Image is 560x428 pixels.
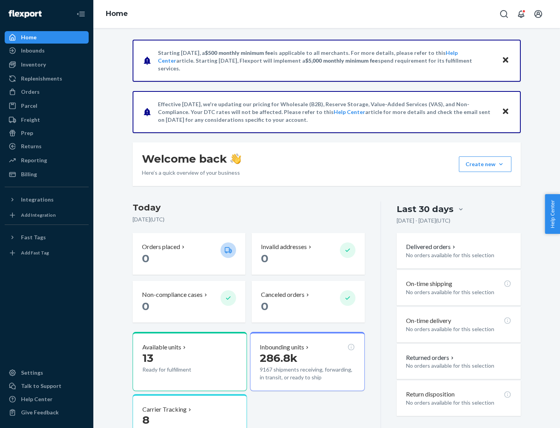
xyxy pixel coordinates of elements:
[142,300,149,313] span: 0
[21,129,33,137] div: Prep
[21,212,56,218] div: Add Integration
[142,252,149,265] span: 0
[21,170,37,178] div: Billing
[21,33,37,41] div: Home
[5,367,89,379] a: Settings
[158,100,494,124] p: Effective [DATE], we're updating our pricing for Wholesale (B2B), Reserve Storage, Value-Added Se...
[252,281,364,323] button: Canceled orders 0
[260,366,355,381] p: 9167 shipments receiving, forwarding, in transit, or ready to ship
[21,116,40,124] div: Freight
[21,369,43,377] div: Settings
[261,290,304,299] p: Canceled orders
[5,114,89,126] a: Freight
[5,44,89,57] a: Inbounds
[133,332,247,391] button: Available units13Ready for fulfillment
[250,332,364,391] button: Inbounding units286.8k9167 shipments receiving, forwarding, in transit, or ready to ship
[406,242,457,251] button: Delivered orders
[9,10,42,18] img: Flexport logo
[133,281,245,323] button: Non-compliance cases 0
[406,288,511,296] p: No orders available for this selection
[252,233,364,275] button: Invalid addresses 0
[5,209,89,221] a: Add Integration
[496,6,512,22] button: Open Search Box
[21,88,40,96] div: Orders
[406,316,451,325] p: On-time delivery
[5,140,89,153] a: Returns
[142,351,153,365] span: 13
[21,156,47,164] div: Reporting
[261,252,268,265] span: 0
[459,156,511,172] button: Create new
[305,57,378,64] span: $5,000 monthly minimum fee
[5,247,89,259] a: Add Fast Tag
[5,100,89,112] a: Parcel
[406,353,455,362] button: Returned orders
[500,55,511,66] button: Close
[21,142,42,150] div: Returns
[142,366,214,374] p: Ready for fulfillment
[5,193,89,206] button: Integrations
[5,168,89,181] a: Billing
[21,395,52,403] div: Help Center
[5,380,89,392] a: Talk to Support
[142,169,241,177] p: Here’s a quick overview of your business
[142,413,149,426] span: 8
[260,343,304,352] p: Inbounding units
[73,6,89,22] button: Close Navigation
[21,61,46,68] div: Inventory
[21,233,46,241] div: Fast Tags
[530,6,546,22] button: Open account menu
[133,216,365,223] p: [DATE] ( UTC )
[5,406,89,419] button: Give Feedback
[406,251,511,259] p: No orders available for this selection
[513,6,529,22] button: Open notifications
[21,382,61,390] div: Talk to Support
[406,279,452,288] p: On-time shipping
[133,202,365,214] h3: Today
[230,153,241,164] img: hand-wave emoji
[158,49,494,72] p: Starting [DATE], a is applicable to all merchants. For more details, please refer to this article...
[142,290,203,299] p: Non-compliance cases
[21,102,37,110] div: Parcel
[406,399,511,407] p: No orders available for this selection
[397,217,450,225] p: [DATE] - [DATE] ( UTC )
[21,409,59,416] div: Give Feedback
[21,47,45,54] div: Inbounds
[5,231,89,244] button: Fast Tags
[397,203,453,215] div: Last 30 days
[21,75,62,82] div: Replenishments
[261,242,307,251] p: Invalid addresses
[5,393,89,405] a: Help Center
[142,405,187,414] p: Carrier Tracking
[5,86,89,98] a: Orders
[5,58,89,71] a: Inventory
[205,49,273,56] span: $500 monthly minimum fee
[406,362,511,370] p: No orders available for this selection
[106,9,128,18] a: Home
[334,109,365,115] a: Help Center
[261,300,268,313] span: 0
[545,194,560,234] button: Help Center
[5,31,89,44] a: Home
[5,154,89,167] a: Reporting
[406,325,511,333] p: No orders available for this selection
[406,390,455,399] p: Return disposition
[100,3,134,25] ol: breadcrumbs
[260,351,297,365] span: 286.8k
[5,72,89,85] a: Replenishments
[142,242,180,251] p: Orders placed
[5,127,89,139] a: Prep
[500,106,511,118] button: Close
[142,343,181,352] p: Available units
[21,249,49,256] div: Add Fast Tag
[142,152,241,166] h1: Welcome back
[133,233,245,275] button: Orders placed 0
[21,196,54,203] div: Integrations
